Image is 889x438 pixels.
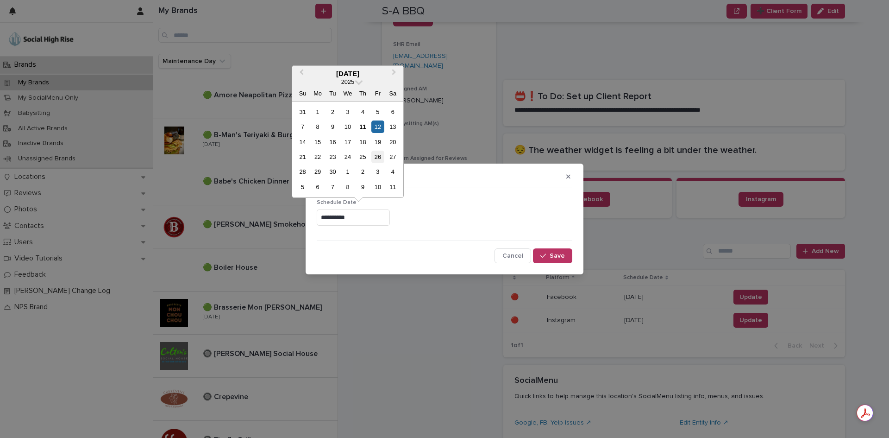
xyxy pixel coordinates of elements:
div: Choose Sunday, September 21st, 2025 [296,151,309,163]
div: Choose Thursday, October 2nd, 2025 [357,165,369,178]
span: Cancel [502,253,523,259]
div: Choose Tuesday, September 2nd, 2025 [326,106,339,118]
div: Choose Friday, September 12th, 2025 [371,121,384,133]
div: Choose Sunday, September 28th, 2025 [296,165,309,178]
span: Schedule Date [317,200,357,205]
div: Choose Tuesday, September 16th, 2025 [326,136,339,148]
div: Choose Monday, September 22nd, 2025 [311,151,324,163]
span: 2025 [341,78,354,85]
div: Choose Monday, September 1st, 2025 [311,106,324,118]
div: Fr [371,87,384,100]
div: Choose Monday, September 8th, 2025 [311,121,324,133]
div: Sa [387,87,399,100]
div: Choose Saturday, September 6th, 2025 [387,106,399,118]
div: Choose Thursday, September 4th, 2025 [357,106,369,118]
div: Choose Sunday, September 7th, 2025 [296,121,309,133]
button: Cancel [495,248,531,263]
div: Choose Saturday, October 4th, 2025 [387,165,399,178]
div: Choose Friday, September 19th, 2025 [371,136,384,148]
div: Choose Friday, October 10th, 2025 [371,181,384,193]
div: Choose Sunday, August 31st, 2025 [296,106,309,118]
div: Choose Wednesday, September 24th, 2025 [341,151,354,163]
div: Choose Wednesday, September 3rd, 2025 [341,106,354,118]
div: [DATE] [292,70,403,78]
div: Choose Tuesday, September 9th, 2025 [326,121,339,133]
div: Choose Tuesday, September 23rd, 2025 [326,151,339,163]
div: Choose Wednesday, September 17th, 2025 [341,136,354,148]
div: Choose Thursday, September 18th, 2025 [357,136,369,148]
div: Choose Tuesday, September 30th, 2025 [326,165,339,178]
div: Choose Saturday, September 13th, 2025 [387,121,399,133]
div: Choose Tuesday, October 7th, 2025 [326,181,339,193]
div: Choose Friday, September 26th, 2025 [371,151,384,163]
div: Choose Friday, September 5th, 2025 [371,106,384,118]
button: Save [533,248,572,263]
div: Choose Thursday, October 9th, 2025 [357,181,369,193]
div: month 2025-09 [295,104,400,195]
div: We [341,87,354,100]
div: Choose Wednesday, September 10th, 2025 [341,121,354,133]
div: Choose Monday, October 6th, 2025 [311,181,324,193]
div: Choose Saturday, October 11th, 2025 [387,181,399,193]
div: Choose Sunday, October 5th, 2025 [296,181,309,193]
div: Choose Wednesday, October 1st, 2025 [341,165,354,178]
div: Mo [311,87,324,100]
div: Choose Thursday, September 25th, 2025 [357,151,369,163]
div: Th [357,87,369,100]
span: Save [550,253,565,259]
div: Choose Sunday, September 14th, 2025 [296,136,309,148]
div: Choose Monday, September 29th, 2025 [311,165,324,178]
button: Next Month [388,67,402,82]
div: Choose Wednesday, October 8th, 2025 [341,181,354,193]
div: Choose Saturday, September 27th, 2025 [387,151,399,163]
div: Choose Saturday, September 20th, 2025 [387,136,399,148]
div: Su [296,87,309,100]
div: Tu [326,87,339,100]
div: Choose Thursday, September 11th, 2025 [357,121,369,133]
div: Choose Monday, September 15th, 2025 [311,136,324,148]
div: Choose Friday, October 3rd, 2025 [371,165,384,178]
button: Previous Month [293,67,308,82]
